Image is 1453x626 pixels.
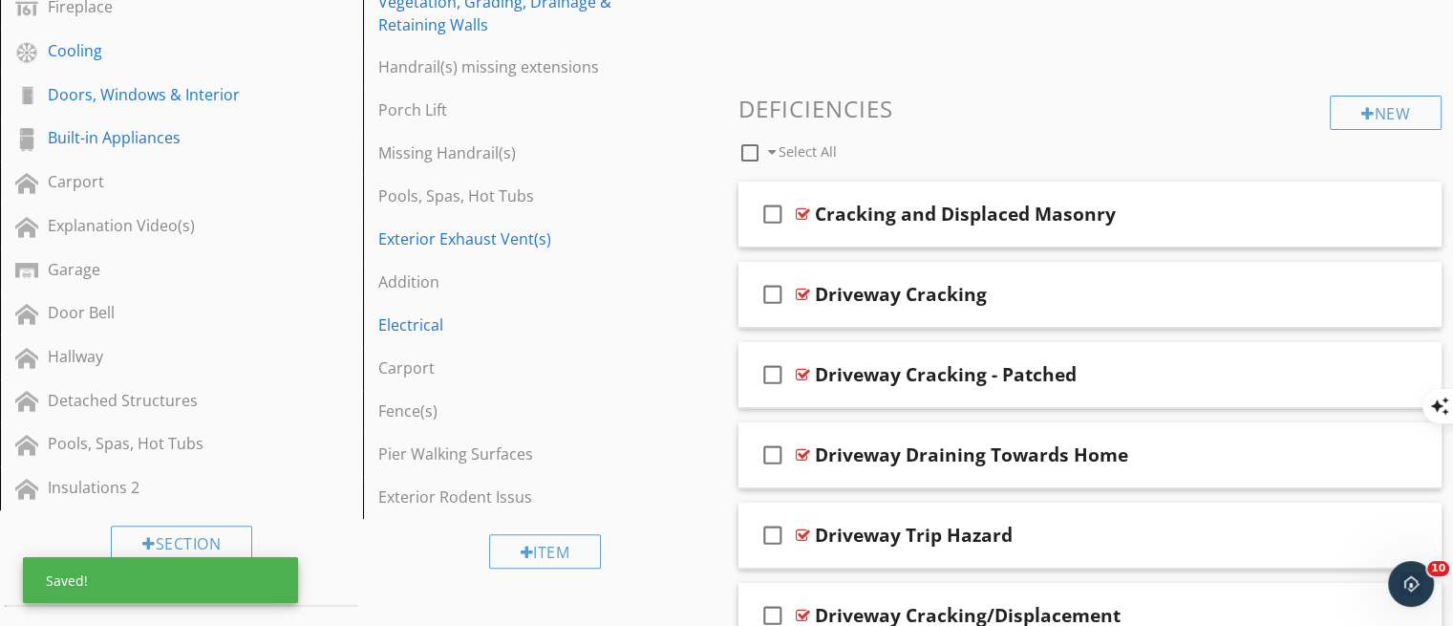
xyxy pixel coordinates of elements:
div: Driveway Cracking - Patched [815,363,1077,386]
div: Cracking and Displaced Masonry [815,203,1116,226]
i: check_box_outline_blank [758,512,788,558]
div: Pools, Spas, Hot Tubs [48,432,272,455]
div: Pier Walking Surfaces [378,443,645,465]
div: Driveway Trip Hazard [815,524,1013,547]
div: Cooling [48,39,272,62]
i: check_box_outline_blank [758,271,788,317]
div: Pools, Spas, Hot Tubs [378,184,645,207]
div: Saved! [23,557,298,603]
div: Driveway Cracking [815,283,987,306]
div: Door Bell [48,301,272,324]
i: check_box_outline_blank [758,191,788,237]
div: Detached Structures [48,389,272,412]
div: Insulations 2 [48,476,272,499]
div: Hallway [48,345,272,368]
div: Driveway Draining Towards Home [815,443,1128,466]
div: Handrail(s) missing extensions [378,55,645,78]
div: Exterior Exhaust Vent(s) [378,227,645,250]
div: New [1330,96,1442,130]
div: Doors, Windows & Interior [48,83,272,106]
i: check_box_outline_blank [758,352,788,398]
h3: Deficiencies [738,96,1442,121]
div: Explanation Video(s) [48,214,272,237]
div: Fence(s) [378,399,645,422]
iframe: Intercom live chat [1388,561,1434,607]
div: Carport [378,356,645,379]
div: Garage [48,258,272,281]
span: 10 [1427,561,1449,576]
div: Carport [48,170,272,193]
div: Item [489,534,602,569]
i: check_box_outline_blank [758,432,788,478]
div: Section [111,526,252,560]
div: Addition [378,270,645,293]
div: Electrical [378,313,645,336]
span: Select All [779,142,837,161]
div: Built-in Appliances [48,126,272,149]
div: Missing Handrail(s) [378,141,645,164]
div: Exterior Rodent Issus [378,486,645,508]
div: Porch Lift [378,98,645,121]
